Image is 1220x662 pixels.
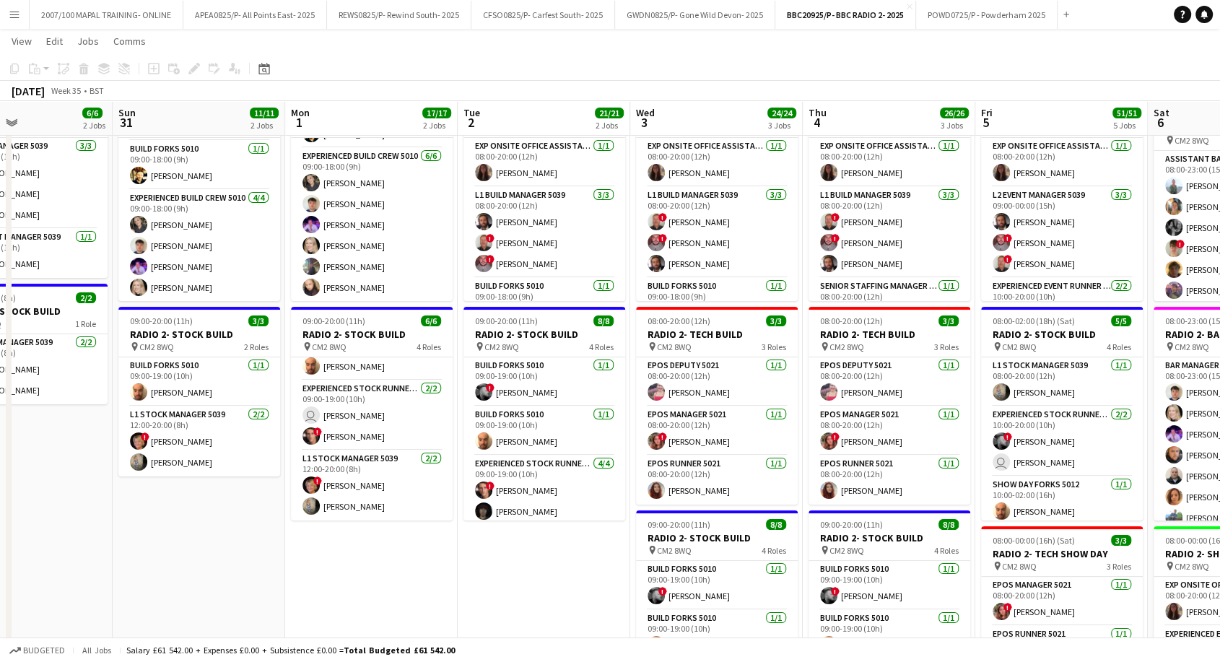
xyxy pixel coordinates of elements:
[916,1,1058,29] button: POWD0725/P - Powderham 2025
[113,35,146,48] span: Comms
[30,1,183,29] button: 2007/100 MAPAL TRAINING- ONLINE
[48,85,84,96] span: Week 35
[77,35,99,48] span: Jobs
[471,1,615,29] button: CFSO0825/P- Carfest South- 2025
[126,645,455,656] div: Salary £61 542.00 + Expenses £0.00 + Subsistence £0.00 =
[90,85,104,96] div: BST
[344,645,455,656] span: Total Budgeted £61 542.00
[23,645,65,656] span: Budgeted
[183,1,327,29] button: APEA0825/P- All Points East- 2025
[12,84,45,98] div: [DATE]
[79,645,114,656] span: All jobs
[108,32,152,51] a: Comms
[71,32,105,51] a: Jobs
[12,35,32,48] span: View
[615,1,775,29] button: GWDN0825/P- Gone Wild Devon- 2025
[6,32,38,51] a: View
[40,32,69,51] a: Edit
[46,35,63,48] span: Edit
[327,1,471,29] button: REWS0825/P- Rewind South- 2025
[7,643,67,658] button: Budgeted
[775,1,916,29] button: BBC20925/P- BBC RADIO 2- 2025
